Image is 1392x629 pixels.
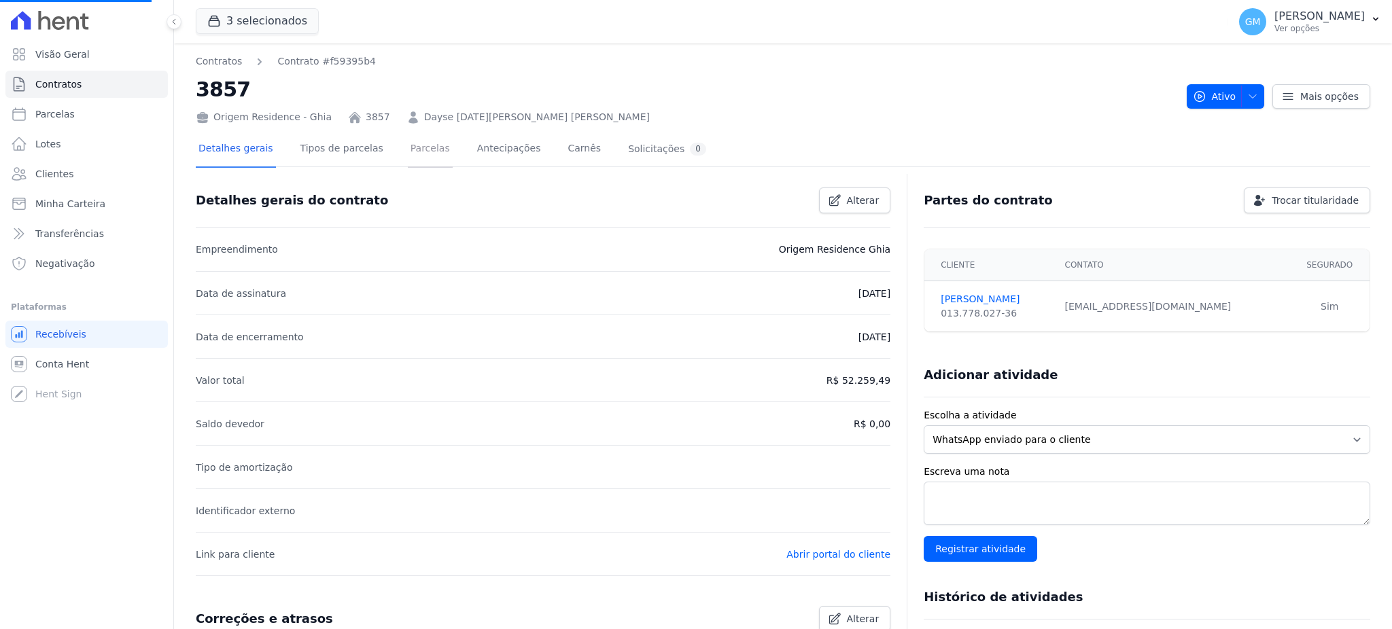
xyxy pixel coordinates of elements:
a: Clientes [5,160,168,187]
label: Escolha a atividade [924,408,1370,423]
a: Parcelas [408,132,453,168]
span: GM [1245,17,1261,26]
p: Identificador externo [196,503,295,519]
a: Dayse [DATE][PERSON_NAME] [PERSON_NAME] [424,110,650,124]
a: Minha Carteira [5,190,168,217]
span: Negativação [35,257,95,270]
p: Data de assinatura [196,285,286,302]
div: Origem Residence - Ghia [196,110,332,124]
span: Conta Hent [35,357,89,371]
a: Contrato #f59395b4 [277,54,376,69]
span: Lotes [35,137,61,151]
a: Contratos [196,54,242,69]
span: Clientes [35,167,73,181]
h3: Correções e atrasos [196,611,333,627]
h3: Detalhes gerais do contrato [196,192,388,209]
span: Parcelas [35,107,75,121]
div: 013.778.027-36 [941,306,1048,321]
a: Tipos de parcelas [298,132,386,168]
a: Conta Hent [5,351,168,378]
p: Tipo de amortização [196,459,293,475]
a: Solicitações0 [625,132,709,168]
a: Parcelas [5,101,168,128]
p: Link para cliente [196,546,275,562]
h2: 3857 [196,74,1176,105]
span: Minha Carteira [35,197,105,211]
a: Alterar [819,187,891,213]
label: Escreva uma nota [924,465,1370,479]
h3: Histórico de atividades [924,589,1083,605]
td: Sim [1290,281,1370,332]
h3: Adicionar atividade [924,367,1058,383]
a: Negativação [5,250,168,277]
a: Visão Geral [5,41,168,68]
div: [EMAIL_ADDRESS][DOMAIN_NAME] [1065,300,1282,314]
span: Trocar titularidade [1272,194,1359,207]
p: Data de encerramento [196,329,304,345]
p: Saldo devedor [196,416,264,432]
a: 3857 [366,110,390,124]
div: Solicitações [628,143,706,156]
p: Origem Residence Ghia [779,241,890,257]
th: Cliente [924,249,1056,281]
a: Transferências [5,220,168,247]
span: Recebíveis [35,327,86,341]
p: Ver opções [1274,23,1365,34]
span: Ativo [1193,84,1236,109]
th: Segurado [1290,249,1370,281]
a: Mais opções [1272,84,1370,109]
div: 0 [690,143,706,156]
nav: Breadcrumb [196,54,376,69]
span: Alterar [847,194,880,207]
a: Contratos [5,71,168,98]
p: Valor total [196,372,245,389]
a: Antecipações [474,132,544,168]
span: Mais opções [1300,90,1359,103]
a: Trocar titularidade [1244,187,1370,213]
div: Plataformas [11,299,162,315]
span: Visão Geral [35,48,90,61]
p: R$ 0,00 [854,416,890,432]
button: 3 selecionados [196,8,319,34]
button: GM [PERSON_NAME] Ver opções [1228,3,1392,41]
button: Ativo [1187,84,1265,109]
a: Detalhes gerais [196,132,276,168]
a: Abrir portal do cliente [786,549,890,560]
span: Alterar [847,612,880,626]
a: [PERSON_NAME] [941,292,1048,306]
p: [DATE] [858,285,890,302]
p: Empreendimento [196,241,278,257]
th: Contato [1057,249,1290,281]
span: Contratos [35,77,82,91]
a: Lotes [5,130,168,158]
h3: Partes do contrato [924,192,1053,209]
span: Transferências [35,227,104,240]
p: [DATE] [858,329,890,345]
p: R$ 52.259,49 [826,372,890,389]
input: Registrar atividade [924,536,1037,562]
a: Carnês [565,132,604,168]
a: Recebíveis [5,321,168,348]
p: [PERSON_NAME] [1274,10,1365,23]
nav: Breadcrumb [196,54,1176,69]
